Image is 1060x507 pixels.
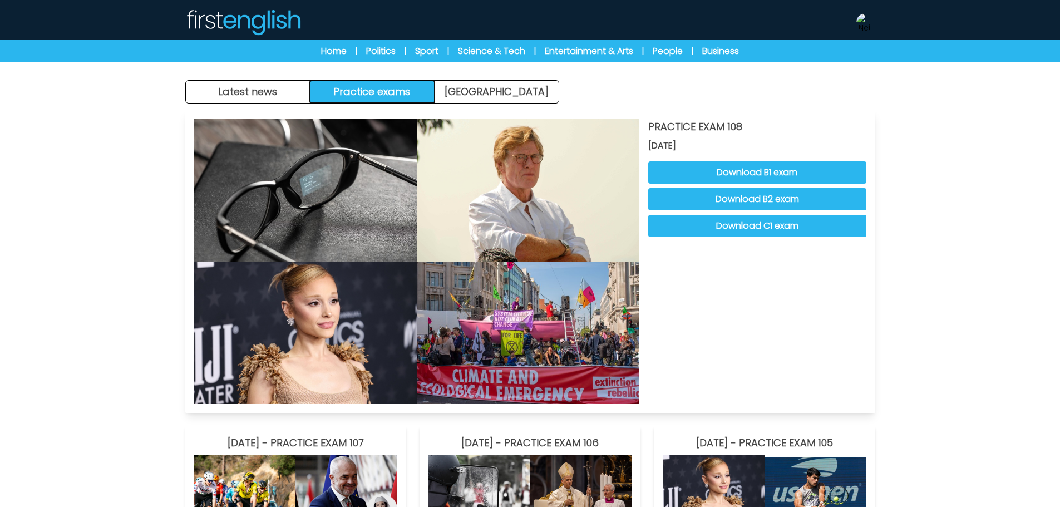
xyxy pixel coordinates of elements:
[534,46,536,57] span: |
[356,46,357,57] span: |
[435,81,559,103] a: [GEOGRAPHIC_DATA]
[194,262,417,404] img: PRACTICE EXAM 108
[447,46,449,57] span: |
[702,45,739,58] a: Business
[415,45,438,58] a: Sport
[417,262,639,404] img: PRACTICE EXAM 108
[458,45,525,58] a: Science & Tech
[648,139,866,152] span: [DATE]
[648,188,866,210] button: Download B2 exam
[185,9,301,36] img: Logo
[428,435,632,451] h3: [DATE] - PRACTICE EXAM 106
[417,119,639,262] img: PRACTICE EXAM 108
[366,45,396,58] a: Politics
[648,119,866,135] h3: PRACTICE EXAM 108
[194,119,417,262] img: PRACTICE EXAM 108
[545,45,633,58] a: Entertainment & Arts
[186,81,310,103] button: Latest news
[653,45,683,58] a: People
[321,45,347,58] a: Home
[856,13,874,31] img: Neil Storey
[648,161,866,184] button: Download B1 exam
[405,46,406,57] span: |
[648,215,866,237] button: Download C1 exam
[194,435,397,451] h3: [DATE] - PRACTICE EXAM 107
[663,435,866,451] h3: [DATE] - PRACTICE EXAM 105
[642,46,644,57] span: |
[692,46,693,57] span: |
[310,81,435,103] button: Practice exams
